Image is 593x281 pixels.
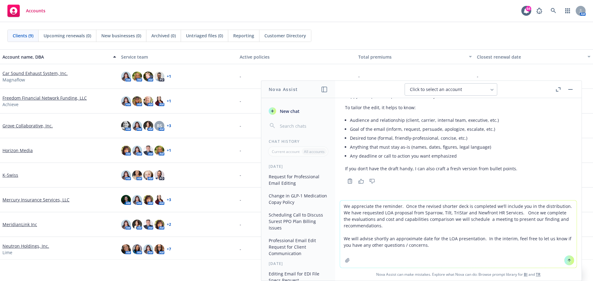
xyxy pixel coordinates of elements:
a: Freedom Financial Network Funding, LLC [2,95,87,101]
img: photo [143,146,153,155]
img: photo [121,96,131,106]
img: photo [132,244,142,254]
span: - [240,98,241,104]
img: photo [121,146,131,155]
img: photo [154,244,164,254]
a: BI [524,272,528,277]
span: Reporting [233,32,254,39]
img: photo [121,244,131,254]
img: photo [121,72,131,81]
span: - [240,221,241,228]
span: - [477,73,478,80]
img: photo [121,195,131,205]
span: Achieve [2,101,19,108]
button: Change in GLP-1 Medication Copay Policy [266,191,330,207]
button: Thumbs down [367,177,377,185]
p: If you don’t have the draft handy, I can also craft a fresh version from bullet points. [345,165,517,172]
a: + 1 [167,149,171,152]
button: Closest renewal date [474,49,593,64]
a: MeridianLink Inc [2,221,37,228]
img: photo [132,121,142,131]
span: Customer Directory [264,32,306,39]
span: Accounts [26,8,45,13]
span: Magnaflow [2,76,25,83]
a: + 3 [167,124,171,128]
a: Report a Bug [533,5,545,17]
span: Untriaged files (0) [186,32,223,39]
div: [DATE] [261,164,335,169]
div: 64 [526,6,531,11]
li: Goal of the email (inform, request, persuade, apologize, escalate, etc.) [350,125,517,134]
a: + 3 [167,198,171,202]
a: K-Swiss [2,172,18,178]
span: - [240,246,241,252]
input: Search chats [279,122,328,130]
img: photo [143,96,153,106]
img: photo [154,170,164,180]
button: Click to select an account [405,83,497,96]
img: photo [132,72,142,81]
img: photo [121,170,131,180]
img: photo [143,195,153,205]
textarea: We appreciate the reminder. Once the revised shorter deck is completed we’ll include you in the d... [340,200,577,268]
button: New chat [266,105,330,117]
button: Request for Professional Email Editing [266,171,330,188]
div: [DATE] [261,261,335,266]
button: Service team [119,49,237,64]
img: photo [143,220,153,229]
img: photo [143,244,153,254]
a: TR [536,272,540,277]
span: RS [157,122,162,129]
img: photo [132,96,142,106]
img: photo [121,121,131,131]
button: Scheduling Call to Discuss Surest PPO Plan Billing Issues [266,210,330,233]
span: Archived (0) [151,32,176,39]
div: Account name, DBA [2,54,109,60]
a: Search [547,5,560,17]
div: Total premiums [358,54,465,60]
img: photo [154,72,164,81]
span: - [240,172,241,178]
a: + 7 [167,247,171,251]
span: - [240,122,241,129]
span: - [240,147,241,154]
span: - [240,73,241,80]
a: Horizon Media [2,147,33,154]
p: To tailor the edit, it helps to know: [345,104,517,111]
span: Clients (9) [13,32,33,39]
a: Accounts [5,2,48,19]
img: photo [143,121,153,131]
a: Neutron Holdings, Inc. [2,243,49,249]
h1: Nova Assist [269,86,298,93]
button: Professional Email Edit Request for Client Communication [266,235,330,258]
img: photo [132,220,142,229]
img: photo [143,72,153,81]
a: Switch app [561,5,574,17]
span: - [240,196,241,203]
img: photo [154,146,164,155]
li: Any deadline or call to action you want emphasized [350,151,517,160]
button: Active policies [237,49,356,64]
img: photo [154,195,164,205]
span: New businesses (0) [101,32,141,39]
span: Nova Assist can make mistakes. Explore what Nova can do: Browse prompt library for and [338,268,579,281]
img: photo [154,96,164,106]
div: Chat History [261,139,335,144]
li: Anything that must stay as-is (names, dates, figures, legal language) [350,143,517,151]
span: Lime [2,249,12,256]
img: photo [121,220,131,229]
li: Desired tone (formal, friendly-professional, concise, etc.) [350,134,517,143]
div: Closest renewal date [477,54,584,60]
div: Active policies [240,54,353,60]
button: Total premiums [356,49,474,64]
a: Car Sound Exhaust System, Inc. [2,70,68,76]
span: Upcoming renewals (0) [44,32,91,39]
svg: Copy to clipboard [347,178,353,184]
img: photo [132,170,142,180]
a: + 1 [167,99,171,103]
span: Click to select an account [410,86,462,93]
p: All accounts [304,149,325,154]
img: photo [132,146,142,155]
div: Service team [121,54,235,60]
li: Audience and relationship (client, carrier, internal team, executive, etc.) [350,116,517,125]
